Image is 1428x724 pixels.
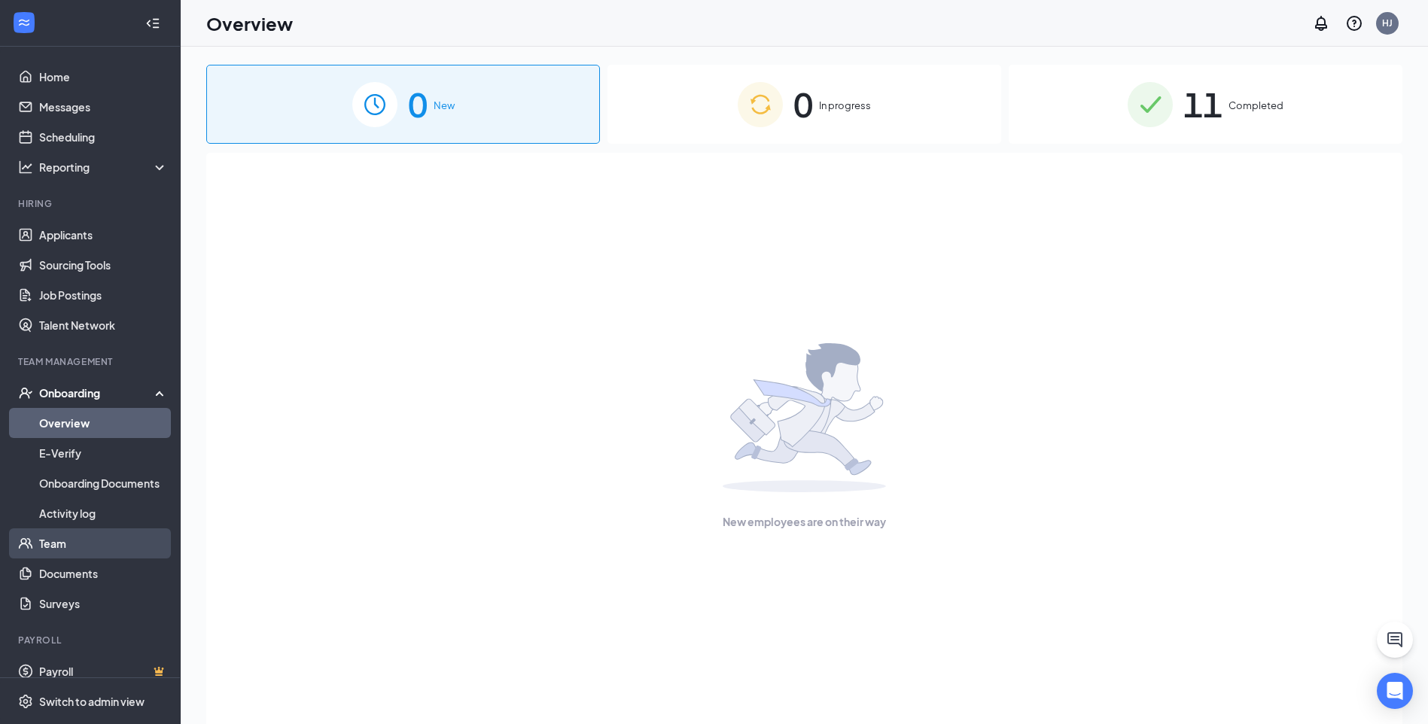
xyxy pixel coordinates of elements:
span: Completed [1229,98,1283,113]
a: Sourcing Tools [39,250,168,280]
div: Reporting [39,160,169,175]
svg: WorkstreamLogo [17,15,32,30]
svg: Analysis [18,160,33,175]
button: ChatActive [1377,622,1413,658]
div: HJ [1382,17,1393,29]
div: Hiring [18,197,165,210]
div: Open Intercom Messenger [1377,673,1413,709]
div: Team Management [18,355,165,368]
span: 0 [793,78,813,130]
a: Documents [39,558,168,589]
a: Overview [39,408,168,438]
a: Home [39,62,168,92]
a: Scheduling [39,122,168,152]
span: New [434,98,455,113]
div: Switch to admin view [39,694,145,709]
span: 11 [1183,78,1222,130]
a: PayrollCrown [39,656,168,686]
div: Payroll [18,634,165,646]
a: E-Verify [39,438,168,468]
a: Talent Network [39,310,168,340]
span: In progress [819,98,871,113]
div: Onboarding [39,385,155,400]
svg: ChatActive [1386,631,1404,649]
a: Activity log [39,498,168,528]
a: Job Postings [39,280,168,310]
a: Applicants [39,220,168,250]
svg: QuestionInfo [1345,14,1363,32]
a: Team [39,528,168,558]
a: Messages [39,92,168,122]
svg: Collapse [145,16,160,31]
a: Onboarding Documents [39,468,168,498]
span: New employees are on their way [723,513,886,530]
svg: Settings [18,694,33,709]
h1: Overview [206,11,293,36]
a: Surveys [39,589,168,619]
span: 0 [408,78,428,130]
svg: Notifications [1312,14,1330,32]
svg: UserCheck [18,385,33,400]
